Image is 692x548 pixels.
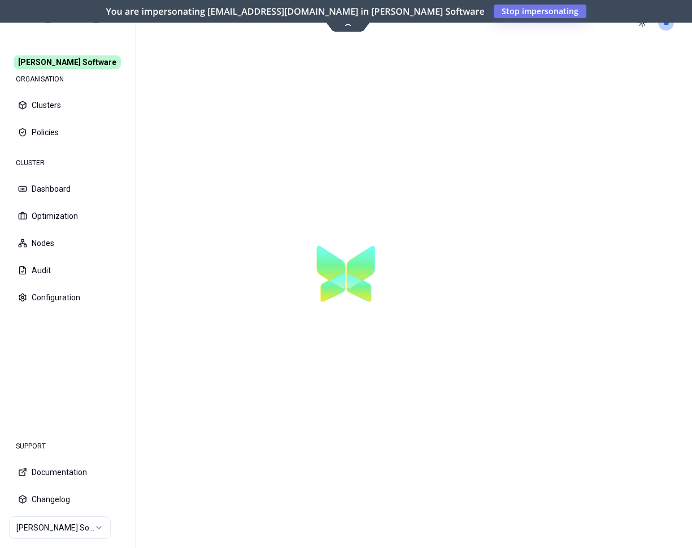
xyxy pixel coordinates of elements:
[9,285,127,310] button: Configuration
[9,435,127,458] div: SUPPORT
[9,258,127,283] button: Audit
[9,204,127,228] button: Optimization
[9,487,127,512] button: Changelog
[9,176,127,201] button: Dashboard
[9,120,127,145] button: Policies
[14,55,121,69] span: [PERSON_NAME] Software
[9,68,127,90] div: ORGANISATION
[9,231,127,256] button: Nodes
[9,460,127,485] button: Documentation
[9,93,127,118] button: Clusters
[9,152,127,174] div: CLUSTER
